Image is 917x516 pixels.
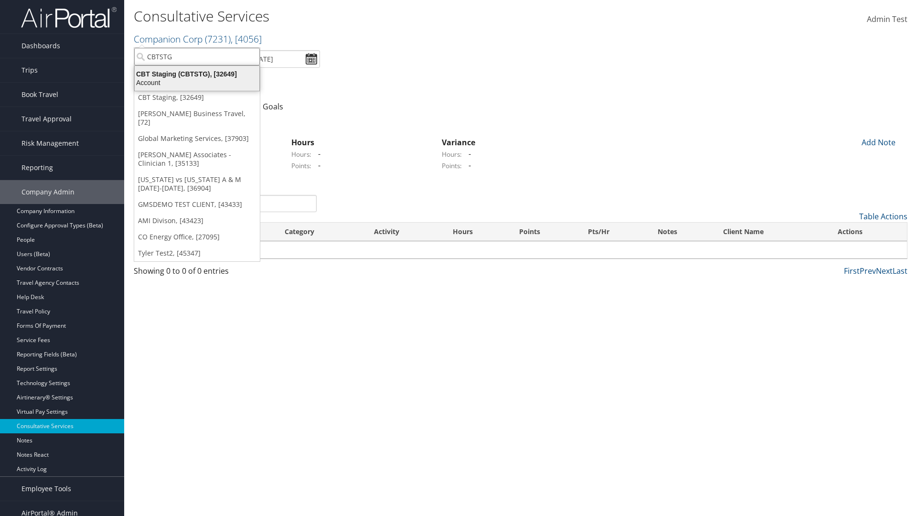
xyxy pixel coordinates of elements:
span: ( 7231 ) [205,32,231,45]
input: [DATE] - [DATE] [220,50,320,68]
a: AMI Divison, [43423] [134,213,260,229]
span: Reporting [21,156,53,180]
span: , [ 4056 ] [231,32,262,45]
a: Next [876,266,893,276]
a: [US_STATE] vs [US_STATE] A & M [DATE]-[DATE], [36904] [134,172,260,196]
div: Showing 0 to 0 of 0 entries [134,265,317,281]
th: Category: activate to sort column ascending [276,223,365,241]
span: - [313,149,320,159]
a: Last [893,266,907,276]
span: Trips [21,58,38,82]
a: First [844,266,860,276]
h1: Consultative Services [134,6,650,26]
strong: Hours [291,137,314,148]
a: CBT Staging, [32649] [134,89,260,106]
td: No data available in table [134,241,907,258]
th: Client Name [714,223,830,241]
a: Goals [263,101,283,112]
a: Tyler Test2, [45347] [134,245,260,261]
span: Employee Tools [21,477,71,501]
th: Activity: activate to sort column ascending [365,223,444,241]
a: [PERSON_NAME] Associates - Clinician 1, [35133] [134,147,260,172]
span: Risk Management [21,131,79,155]
label: Points: [442,161,462,171]
a: GMSDEMO TEST CLIENT, [43433] [134,196,260,213]
label: Hours: [291,150,311,159]
div: Add Note [855,137,900,148]
input: Search Accounts [134,48,260,65]
th: Notes [649,223,714,241]
th: Pts/Hr [579,223,649,241]
span: Dashboards [21,34,60,58]
a: Table Actions [859,211,907,222]
a: [PERSON_NAME] Business Travel, [72] [134,106,260,130]
a: Companion Corp [134,32,262,45]
div: CBT Staging (CBTSTG), [32649] [129,70,265,78]
strong: Variance [442,137,475,148]
span: Travel Approval [21,107,72,131]
a: Global Marketing Services, [37903] [134,130,260,147]
img: airportal-logo.png [21,6,117,29]
span: - [464,149,471,159]
a: CO Energy Office, [27095] [134,229,260,245]
th: Actions [829,223,907,241]
label: Points: [291,161,311,171]
a: Prev [860,266,876,276]
th: Hours [444,223,511,241]
div: Account [129,78,265,87]
span: Book Travel [21,83,58,107]
span: Admin Test [867,14,907,24]
span: Company Admin [21,180,75,204]
span: - [313,160,320,171]
a: Admin Test [867,5,907,34]
label: Hours: [442,150,462,159]
th: Points [511,223,579,241]
span: - [464,160,471,171]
